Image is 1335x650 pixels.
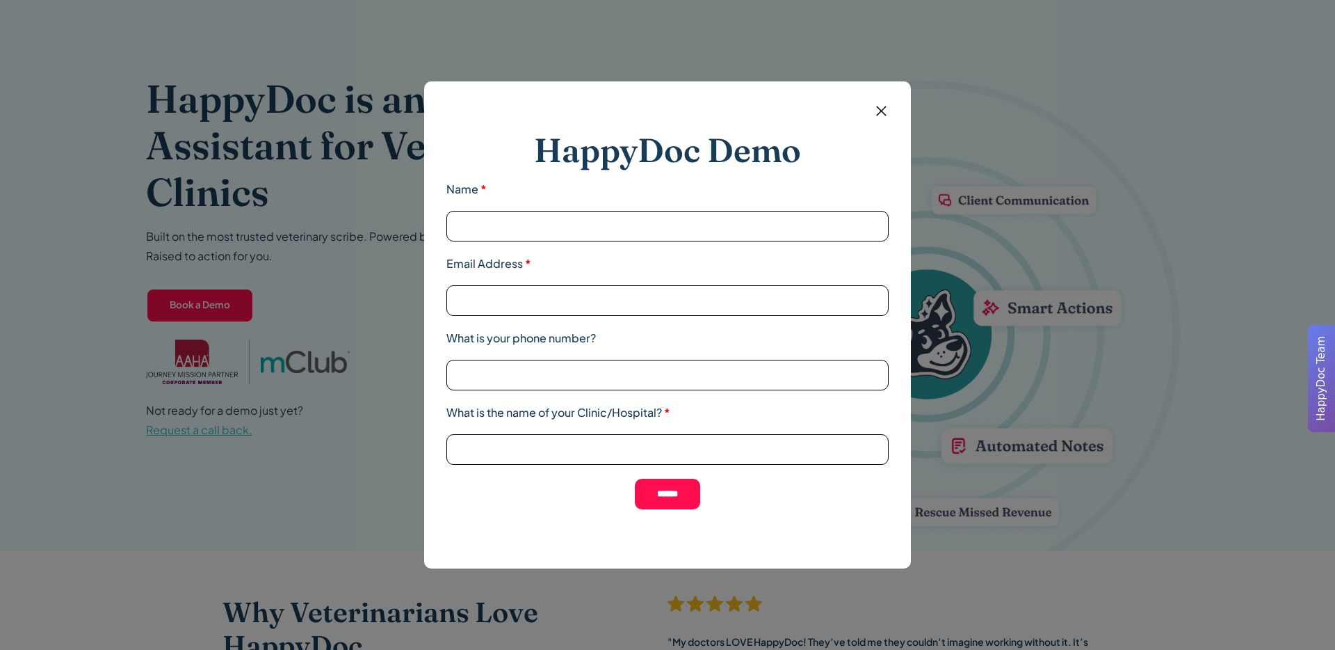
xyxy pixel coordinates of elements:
label: Name [446,181,889,198]
label: What is your phone number? [446,330,889,347]
form: Email form 2 [446,104,889,536]
label: Email Address [446,255,889,272]
h2: HappyDoc Demo [534,130,801,171]
label: What is the name of your Clinic/Hospital? [446,404,889,421]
